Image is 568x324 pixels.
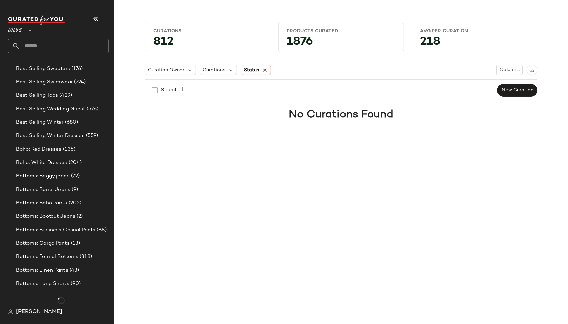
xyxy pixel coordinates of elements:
span: (9) [70,186,78,194]
span: (680) [64,119,78,126]
div: 1876 [281,37,401,49]
div: 812 [148,37,267,49]
h1: No Curations Found [289,107,394,123]
span: [PERSON_NAME] [16,308,62,316]
span: (88) [95,226,107,234]
span: (13) [70,240,80,247]
span: New Curation [501,88,533,93]
span: (135) [62,146,75,153]
span: Best Selling Winter Dresses [16,132,85,140]
span: Bottoms: Baggy jeans [16,172,70,180]
span: Bottoms: Business Casual Pants [16,226,95,234]
span: Best Selling Sweaters [16,65,70,73]
span: (204) [67,159,82,167]
span: Bottoms: Bootcut Jeans [16,213,75,220]
span: Best Selling Winter [16,119,64,126]
span: Bottoms: Long Shorts [16,280,69,288]
span: Bottoms: Linen Pants [16,267,68,274]
span: (43) [68,267,79,274]
span: Status [244,67,259,74]
span: (318) [78,253,92,261]
span: Boho: Red Dresses [16,146,62,153]
span: Bottoms: Barrel Jeans [16,186,70,194]
span: (176) [70,65,83,73]
span: Best Selling Swimwear [16,78,73,86]
div: 218 [415,37,534,49]
span: Curations [203,67,226,74]
span: (576) [85,105,99,113]
span: Bottoms: Cargo Pants [16,240,70,247]
span: Curation Owner [148,67,184,74]
span: Bottoms: Boho Pants [16,199,67,207]
span: (72) [70,172,80,180]
span: Bottoms: Formal Bottoms [16,253,78,261]
span: Best Selling Tops [16,92,58,99]
img: svg%3e [8,309,13,315]
span: Best Selling Wedding Guest [16,105,85,113]
span: Boho: White Dresses [16,159,67,167]
span: (205) [67,199,82,207]
div: Select all [161,86,185,94]
span: Lulus [8,23,22,35]
button: Columns [496,65,523,75]
span: (2) [75,213,83,220]
div: Products Curated [287,28,395,34]
div: Curations [153,28,262,34]
button: New Curation [497,84,537,97]
span: Columns [499,67,520,73]
span: (224) [73,78,86,86]
div: Avg.per Curation [420,28,529,34]
span: (90) [69,280,81,288]
span: (559) [85,132,98,140]
img: cfy_white_logo.C9jOOHJF.svg [8,15,65,25]
span: (429) [58,92,72,99]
